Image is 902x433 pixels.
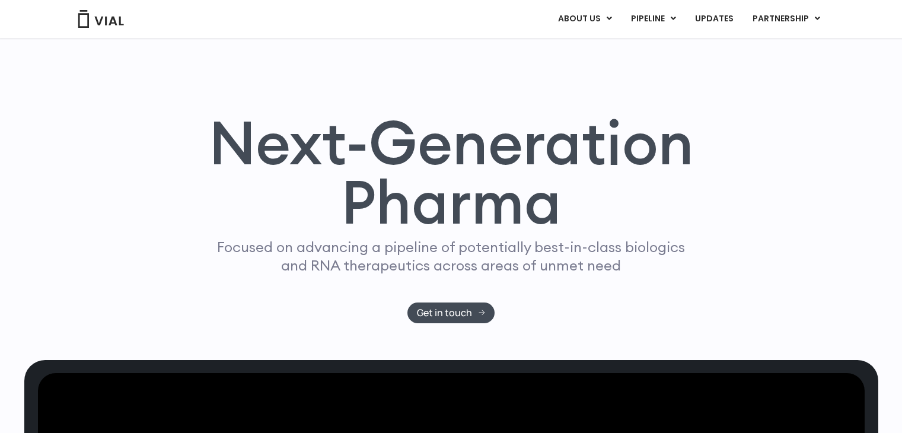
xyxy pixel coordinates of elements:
[407,303,495,323] a: Get in touch
[686,9,742,29] a: UPDATES
[549,9,621,29] a: ABOUT USMenu Toggle
[743,9,830,29] a: PARTNERSHIPMenu Toggle
[417,308,472,317] span: Get in touch
[195,113,708,233] h1: Next-Generation Pharma
[77,10,125,28] img: Vial Logo
[621,9,685,29] a: PIPELINEMenu Toggle
[212,238,690,275] p: Focused on advancing a pipeline of potentially best-in-class biologics and RNA therapeutics acros...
